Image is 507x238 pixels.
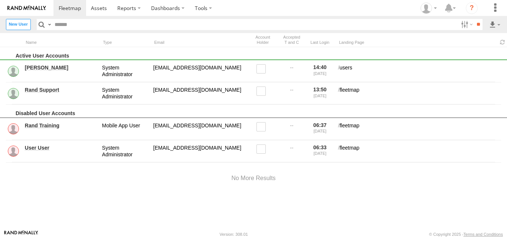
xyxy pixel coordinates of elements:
[101,85,149,101] div: System Administrator
[337,39,495,46] div: Landing Page
[418,3,439,14] div: Ed Pruneda
[7,6,46,11] img: rand-logo.svg
[25,87,97,93] a: Rand Support
[466,2,478,14] i: ?
[498,39,507,46] span: Refresh
[6,19,31,30] label: Create New User
[101,63,149,79] div: System Administrator
[337,121,501,137] div: fleetmap
[429,232,503,237] div: © Copyright 2025 -
[306,39,334,46] div: Last Login
[152,63,245,79] div: service@odysseygroupllc.com
[256,122,269,131] label: Read only
[152,39,245,46] div: Email
[152,85,245,101] div: odyssey@rand.com
[256,144,269,154] label: Read only
[337,85,501,101] div: fleetmap
[337,63,501,79] div: users
[306,143,334,159] div: 06:33 [DATE]
[220,232,248,237] div: Version: 308.01
[101,39,149,46] div: Type
[337,143,501,159] div: fleetmap
[24,39,98,46] div: Name
[256,87,269,96] label: Read only
[281,34,303,46] div: Has user accepted Terms and Conditions
[4,231,38,238] a: Visit our Website
[25,122,97,129] a: Rand Training
[488,19,501,30] label: Export results as...
[458,19,474,30] label: Search Filter Options
[25,144,97,151] a: User User
[248,34,278,46] div: Account Holder
[101,121,149,137] div: Mobile App User
[256,64,269,74] label: Read only
[306,85,334,101] div: 13:50 [DATE]
[46,19,52,30] label: Search Query
[152,143,245,159] div: fortraining@train.com
[464,232,503,237] a: Terms and Conditions
[306,121,334,137] div: 06:37 [DATE]
[306,63,334,79] div: 14:40 [DATE]
[152,121,245,137] div: randtraining@rand.com
[101,143,149,159] div: System Administrator
[25,64,97,71] a: [PERSON_NAME]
